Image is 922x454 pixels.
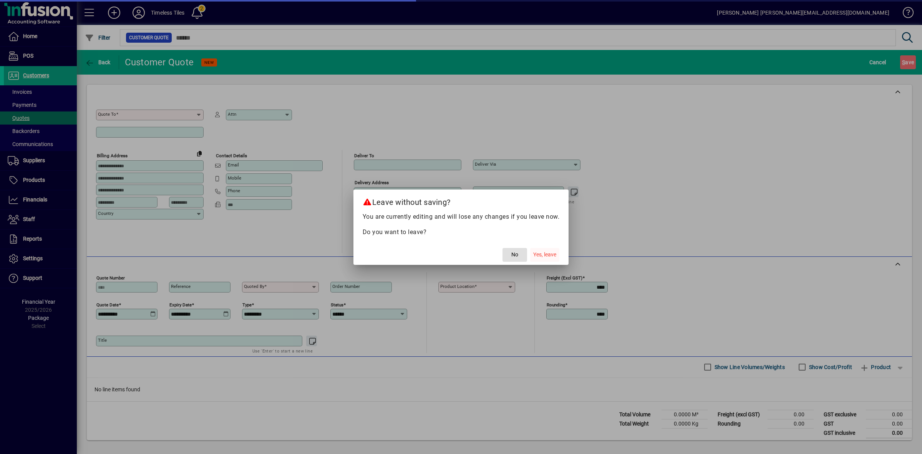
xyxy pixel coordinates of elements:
p: Do you want to leave? [363,228,560,237]
p: You are currently editing and will lose any changes if you leave now. [363,212,560,221]
h2: Leave without saving? [353,190,569,212]
button: Yes, leave [530,248,559,262]
span: Yes, leave [533,251,556,259]
button: No [502,248,527,262]
span: No [511,251,518,259]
